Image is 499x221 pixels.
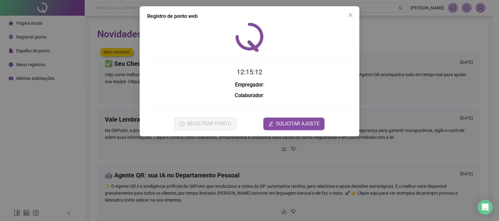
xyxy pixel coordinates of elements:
[147,81,352,89] h3: :
[235,82,263,88] strong: Empregador
[237,68,262,76] time: 12:15:12
[147,92,352,100] h3: :
[346,10,356,20] button: Close
[174,118,236,130] button: REGISTRAR PONTO
[268,121,273,126] span: edit
[263,118,325,130] button: editSOLICITAR AJUSTE
[276,120,319,128] span: SOLICITAR AJUSTE
[348,13,353,18] span: close
[235,23,264,52] img: QRPoint
[235,92,263,98] strong: Colaborador
[147,13,352,20] div: Registro de ponto web
[478,200,493,215] div: Open Intercom Messenger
